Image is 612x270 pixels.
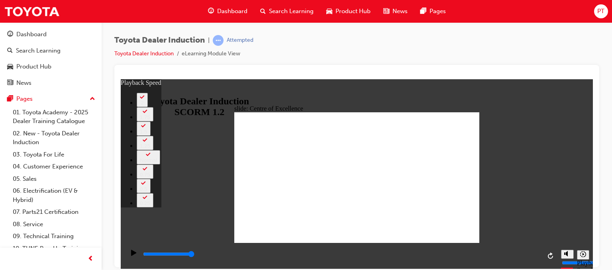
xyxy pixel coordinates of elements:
[182,49,240,59] li: eLearning Module View
[335,7,371,16] span: Product Hub
[22,172,74,178] input: slide progress
[597,7,604,16] span: PT
[7,31,13,38] span: guage-icon
[430,7,446,16] span: Pages
[3,27,98,42] a: Dashboard
[414,3,452,20] a: pages-iconPages
[3,59,98,74] a: Product Hub
[424,171,436,183] button: Replay (Ctrl+Alt+R)
[19,21,24,27] div: 2
[16,14,27,28] button: 2
[114,50,174,57] a: Toyota Dealer Induction
[16,46,61,55] div: Search Learning
[440,170,453,180] button: Mute (Ctrl+Alt+M)
[456,171,469,180] button: Playback speed
[10,185,98,206] a: 06. Electrification (EV & Hybrid)
[594,4,608,18] button: PT
[10,149,98,161] a: 03. Toyota For Life
[208,6,214,16] span: guage-icon
[114,36,205,45] span: Toyota Dealer Induction
[4,164,436,190] div: playback controls
[3,76,98,90] a: News
[260,6,266,16] span: search-icon
[208,36,210,45] span: |
[10,206,98,218] a: 07. Parts21 Certification
[90,94,95,104] span: up-icon
[377,3,414,20] a: news-iconNews
[436,164,468,190] div: misc controls
[3,92,98,106] button: Pages
[420,6,426,16] span: pages-icon
[16,62,51,71] div: Product Hub
[227,37,253,44] div: Attempted
[10,160,98,173] a: 04. Customer Experience
[320,3,377,20] a: car-iconProduct Hub
[10,230,98,243] a: 09. Technical Training
[16,30,47,39] div: Dashboard
[213,35,224,46] span: learningRecordVerb_ATTEMPT-icon
[10,127,98,149] a: 02. New - Toyota Dealer Induction
[3,25,98,92] button: DashboardSearch LearningProduct HubNews
[10,106,98,127] a: 01. Toyota Academy - 2025 Dealer Training Catalogue
[10,173,98,185] a: 05. Sales
[217,7,247,16] span: Dashboard
[269,7,314,16] span: Search Learning
[456,180,468,195] div: Playback Speed
[4,2,60,20] img: Trak
[7,96,13,103] span: pages-icon
[16,94,33,104] div: Pages
[3,43,98,58] a: Search Learning
[10,243,98,255] a: 10. TUNE Rev-Up Training
[392,7,408,16] span: News
[7,63,13,70] span: car-icon
[254,3,320,20] a: search-iconSearch Learning
[7,47,13,55] span: search-icon
[441,180,492,187] input: volume
[16,78,31,88] div: News
[202,3,254,20] a: guage-iconDashboard
[88,254,94,264] span: prev-icon
[4,170,18,184] button: Play (Ctrl+Alt+P)
[326,6,332,16] span: car-icon
[10,218,98,231] a: 08. Service
[383,6,389,16] span: news-icon
[7,80,13,87] span: news-icon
